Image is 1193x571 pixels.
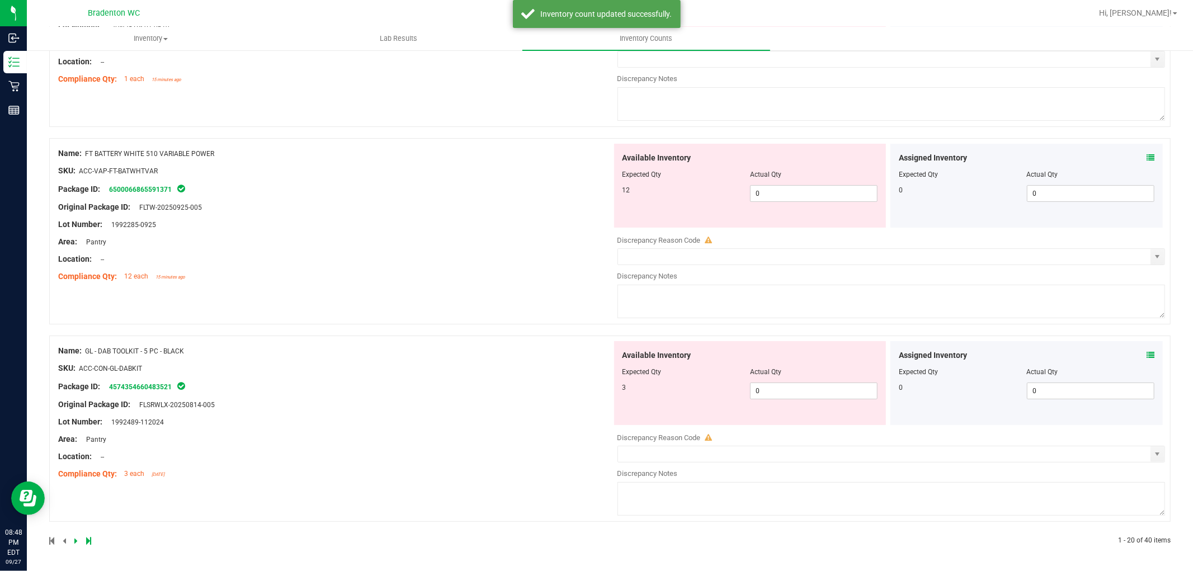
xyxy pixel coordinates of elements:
span: select [1150,446,1164,462]
span: ACC-VAP-FT-BATWHTVAR [79,167,158,175]
span: Name: [58,149,82,158]
span: select [1150,51,1164,67]
span: Compliance Qty: [58,74,117,83]
span: In Sync [176,380,186,391]
span: Area: [58,435,77,443]
span: [DATE] [152,472,164,477]
span: Package ID: [58,382,100,391]
span: 1 - 20 of 40 items [1118,536,1171,544]
span: Area: [58,237,77,246]
div: 0 [899,185,1026,195]
span: Lot Number: [58,417,102,426]
span: -- [95,58,104,66]
div: 0 [899,383,1026,393]
span: 1992489-112024 [106,418,164,426]
span: Discrepancy Reason Code [617,433,701,442]
span: select [1150,249,1164,265]
div: Discrepancy Notes [617,73,1166,84]
span: Assigned Inventory [899,152,967,164]
span: Discrepancy Reason Code [617,236,701,244]
span: Location: [58,452,92,461]
div: Discrepancy Notes [617,468,1166,479]
a: Inventory [27,27,275,50]
span: Available Inventory [623,350,691,361]
span: Bradenton WC [88,8,140,18]
span: In Sync [176,183,186,194]
div: Expected Qty [899,169,1026,180]
span: Pantry [81,436,106,443]
span: 12 [623,186,630,194]
input: 0 [1027,383,1154,399]
a: Lab Results [275,27,522,50]
span: Expected Qty [623,171,662,178]
span: Hi, [PERSON_NAME]! [1099,8,1172,17]
a: 6500066865591371 [109,186,172,194]
input: 0 [1027,186,1154,201]
div: Actual Qty [1027,169,1154,180]
span: Move to first page [49,537,56,545]
span: Original Package ID: [58,202,130,211]
span: Previous [63,537,68,545]
span: 12 each [124,272,148,280]
a: 4574354660483521 [109,383,172,391]
span: Original Package ID: [58,400,130,409]
span: Package ID: [58,185,100,194]
span: Actual Qty [750,368,781,376]
span: Compliance Qty: [58,272,117,281]
span: FLTW-20250925-005 [134,204,202,211]
inline-svg: Inbound [8,32,20,44]
input: 0 [751,186,877,201]
span: Inventory [27,34,274,44]
span: FLSRWLX-20250814-005 [134,401,215,409]
span: Available Inventory [623,152,691,164]
span: -- [95,453,104,461]
span: -- [95,256,104,263]
span: Move to last page [86,537,91,545]
p: 09/27 [5,558,22,566]
span: Location: [58,254,92,263]
inline-svg: Reports [8,105,20,116]
span: 3 each [124,470,144,478]
span: Assigned Inventory [899,350,967,361]
span: Lot Number: [58,220,102,229]
span: 15 minutes ago [152,77,181,82]
div: Discrepancy Notes [617,271,1166,282]
input: 0 [751,383,877,399]
span: 3 [623,384,626,391]
span: 1 each [124,75,144,83]
span: Location: [58,57,92,66]
span: Expected Qty [623,368,662,376]
span: GL - DAB TOOLKIT - 5 PC - BLACK [85,347,184,355]
a: Inventory Counts [522,27,770,50]
p: 08:48 PM EDT [5,527,22,558]
inline-svg: Inventory [8,56,20,68]
iframe: Resource center [11,482,45,515]
span: FT BATTERY WHITE 510 VARIABLE POWER [85,150,214,158]
span: Lab Results [365,34,432,44]
div: Expected Qty [899,367,1026,377]
span: 15 minutes ago [155,275,185,280]
span: Pantry [81,238,106,246]
div: Actual Qty [1027,367,1154,377]
span: Compliance Qty: [58,469,117,478]
span: SKU: [58,166,76,175]
inline-svg: Retail [8,81,20,92]
span: 1992285-0925 [106,221,156,229]
div: Inventory count updated successfully. [541,8,672,20]
span: Actual Qty [750,171,781,178]
span: Name: [58,346,82,355]
span: Next [74,537,79,545]
span: SKU: [58,364,76,372]
span: ACC-CON-GL-DABKIT [79,365,142,372]
span: Inventory Counts [605,34,688,44]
